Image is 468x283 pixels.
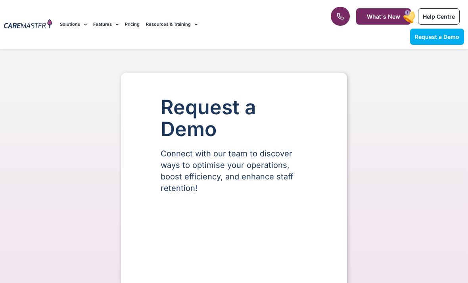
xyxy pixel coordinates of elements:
[410,29,464,45] a: Request a Demo
[423,13,455,20] span: Help Centre
[367,13,400,20] span: What's New
[356,8,411,25] a: What's New
[93,11,119,38] a: Features
[60,11,87,38] a: Solutions
[161,96,307,140] h1: Request a Demo
[415,33,459,40] span: Request a Demo
[418,8,460,25] a: Help Centre
[4,19,52,30] img: CareMaster Logo
[125,11,140,38] a: Pricing
[146,11,198,38] a: Resources & Training
[161,148,307,194] p: Connect with our team to discover ways to optimise your operations, boost efficiency, and enhance...
[60,11,299,38] nav: Menu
